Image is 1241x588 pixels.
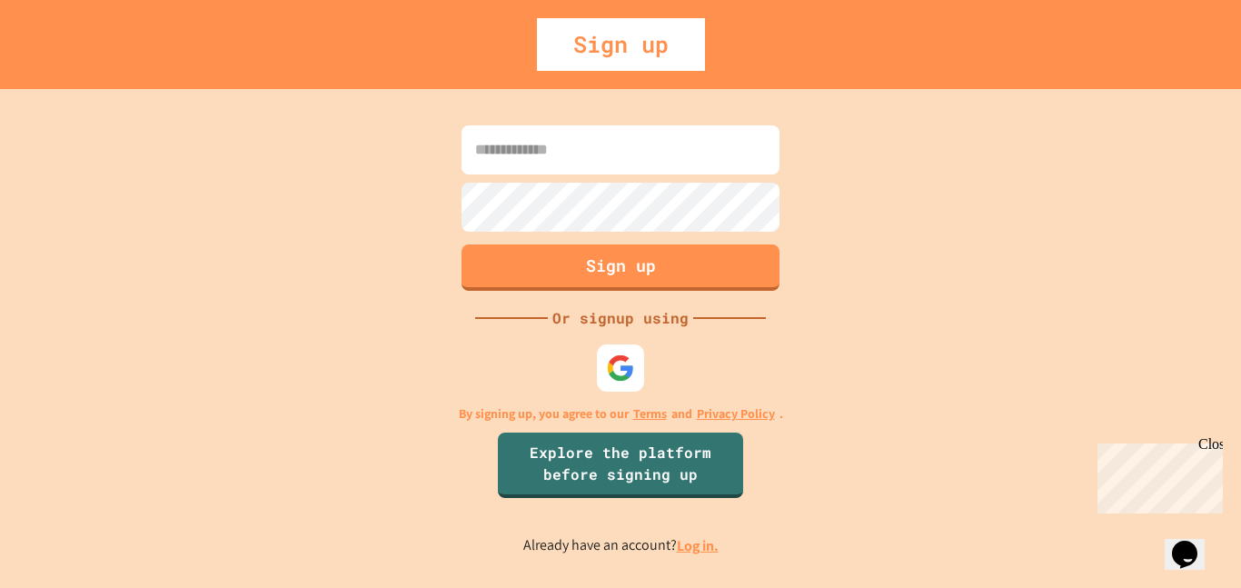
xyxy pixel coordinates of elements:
div: Sign up [537,18,705,71]
iframe: chat widget [1090,436,1223,513]
div: Chat with us now!Close [7,7,125,115]
a: Explore the platform before signing up [498,433,743,498]
img: google-icon.svg [606,354,634,382]
div: Or signup using [548,307,693,329]
a: Terms [633,404,667,424]
a: Privacy Policy [697,404,775,424]
button: Sign up [462,244,779,291]
p: Already have an account? [523,534,719,557]
iframe: chat widget [1165,515,1223,570]
a: Log in. [677,536,719,555]
p: By signing up, you agree to our and . [459,404,783,424]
